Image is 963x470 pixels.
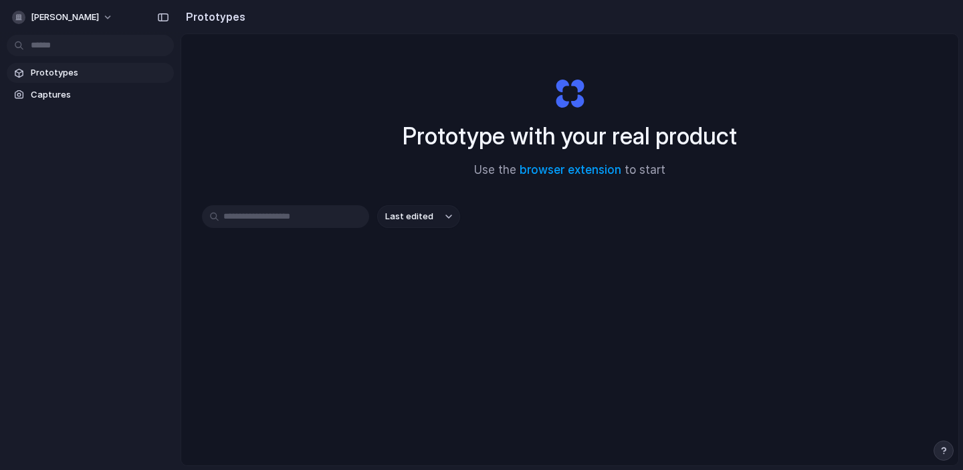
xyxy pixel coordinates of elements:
[385,210,433,223] span: Last edited
[7,7,120,28] button: [PERSON_NAME]
[181,9,245,25] h2: Prototypes
[474,162,665,179] span: Use the to start
[31,66,169,80] span: Prototypes
[7,85,174,105] a: Captures
[403,118,737,154] h1: Prototype with your real product
[31,88,169,102] span: Captures
[7,63,174,83] a: Prototypes
[31,11,99,24] span: [PERSON_NAME]
[520,163,621,177] a: browser extension
[377,205,460,228] button: Last edited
